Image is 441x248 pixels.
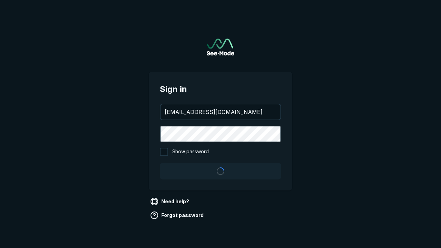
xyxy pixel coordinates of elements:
a: Go to sign in [207,39,234,55]
a: Need help? [149,196,192,207]
img: See-Mode Logo [207,39,234,55]
span: Show password [172,148,209,156]
span: Sign in [160,83,281,95]
input: your@email.com [161,104,280,120]
a: Forgot password [149,210,206,221]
